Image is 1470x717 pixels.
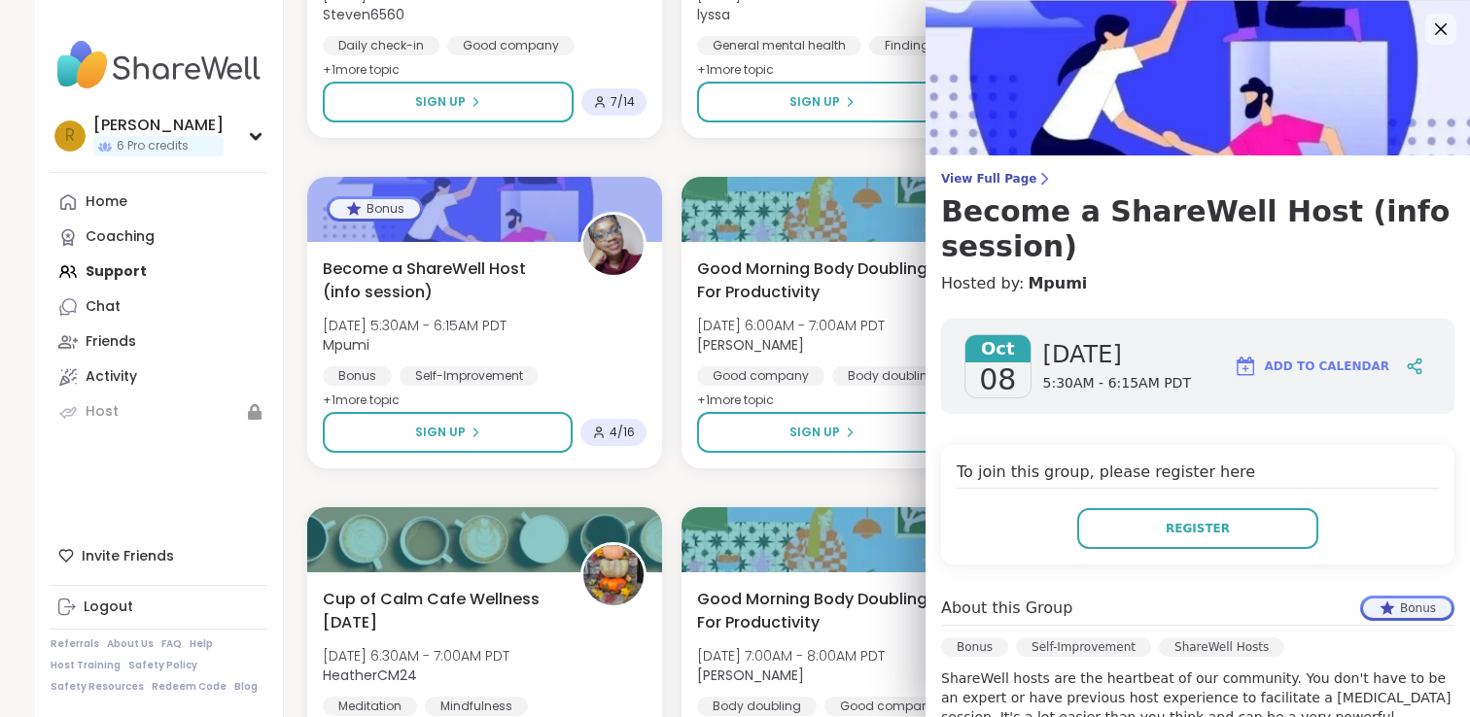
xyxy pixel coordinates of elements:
[51,659,121,672] a: Host Training
[323,82,574,122] button: Sign Up
[1016,637,1151,657] div: Self-Improvement
[1234,355,1257,378] img: ShareWell Logomark
[979,362,1016,397] span: 08
[415,93,466,111] span: Sign Up
[330,199,420,219] div: Bonus
[789,424,840,441] span: Sign Up
[941,194,1454,264] h3: Become a ShareWell Host (info session)
[415,424,466,441] span: Sign Up
[941,171,1454,187] span: View Full Page
[65,123,75,149] span: r
[1028,272,1087,295] a: Mpumi
[51,637,99,651] a: Referrals
[323,5,404,24] b: Steven6560
[51,290,267,324] a: Chat
[86,297,121,317] div: Chat
[1265,358,1389,375] span: Add to Calendar
[51,590,267,625] a: Logout
[400,366,539,386] div: Self-Improvement
[107,637,154,651] a: About Us
[86,367,137,387] div: Activity
[447,36,575,55] div: Good company
[697,588,933,634] span: Good Morning Body Doubling For Productivity
[84,597,133,617] div: Logout
[697,316,885,335] span: [DATE] 6:00AM - 7:00AM PDT
[93,115,224,136] div: [PERSON_NAME]
[697,412,948,453] button: Sign Up
[824,697,952,716] div: Good company
[86,332,136,352] div: Friends
[117,138,189,154] span: 6 Pro credits
[323,646,509,666] span: [DATE] 6:30AM - 7:00AM PDT
[323,697,417,716] div: Meditation
[583,545,644,605] img: HeatherCM24
[51,324,267,359] a: Friends
[941,637,1008,657] div: Bonus
[86,192,127,212] div: Home
[697,666,804,685] b: [PERSON_NAME]
[789,93,840,111] span: Sign Up
[51,359,267,394] a: Activity
[1043,339,1191,370] span: [DATE]
[941,171,1454,264] a: View Full PageBecome a ShareWell Host (info session)
[1363,598,1452,618] div: Bonus
[697,697,817,716] div: Body doubling
[610,425,635,440] span: 4 / 16
[941,272,1454,295] h4: Hosted by:
[161,637,182,651] a: FAQ
[128,659,197,672] a: Safety Policy
[51,31,267,99] img: ShareWell Nav Logo
[190,637,213,651] a: Help
[697,366,824,386] div: Good company
[234,680,258,694] a: Blog
[323,666,417,685] b: HeatherCM24
[941,597,1072,620] h4: About this Group
[1225,343,1398,390] button: Add to Calendar
[1077,508,1318,549] button: Register
[697,335,804,355] b: [PERSON_NAME]
[425,697,528,716] div: Mindfulness
[1166,520,1230,537] span: Register
[86,227,155,247] div: Coaching
[832,366,952,386] div: Body doubling
[51,680,144,694] a: Safety Resources
[323,316,507,335] span: [DATE] 5:30AM - 6:15AM PDT
[51,538,267,573] div: Invite Friends
[323,588,559,634] span: Cup of Calm Cafe Wellness [DATE]
[323,366,392,386] div: Bonus
[697,257,933,304] span: Good Morning Body Doubling For Productivity
[583,215,644,275] img: Mpumi
[51,220,267,255] a: Coaching
[697,5,730,24] b: lyssa
[1159,637,1284,657] div: ShareWell Hosts
[51,185,267,220] a: Home
[51,394,267,429] a: Host
[957,461,1439,489] h4: To join this group, please register here
[86,402,119,422] div: Host
[697,646,885,666] span: [DATE] 7:00AM - 8:00AM PDT
[323,36,439,55] div: Daily check-in
[323,257,559,304] span: Become a ShareWell Host (info session)
[869,36,997,55] div: Finding purpose
[1043,374,1191,393] span: 5:30AM - 6:15AM PDT
[697,82,947,122] button: Sign Up
[965,335,1031,362] span: Oct
[611,94,635,110] span: 7 / 14
[323,412,573,453] button: Sign Up
[152,680,227,694] a: Redeem Code
[697,36,861,55] div: General mental health
[323,335,369,355] b: Mpumi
